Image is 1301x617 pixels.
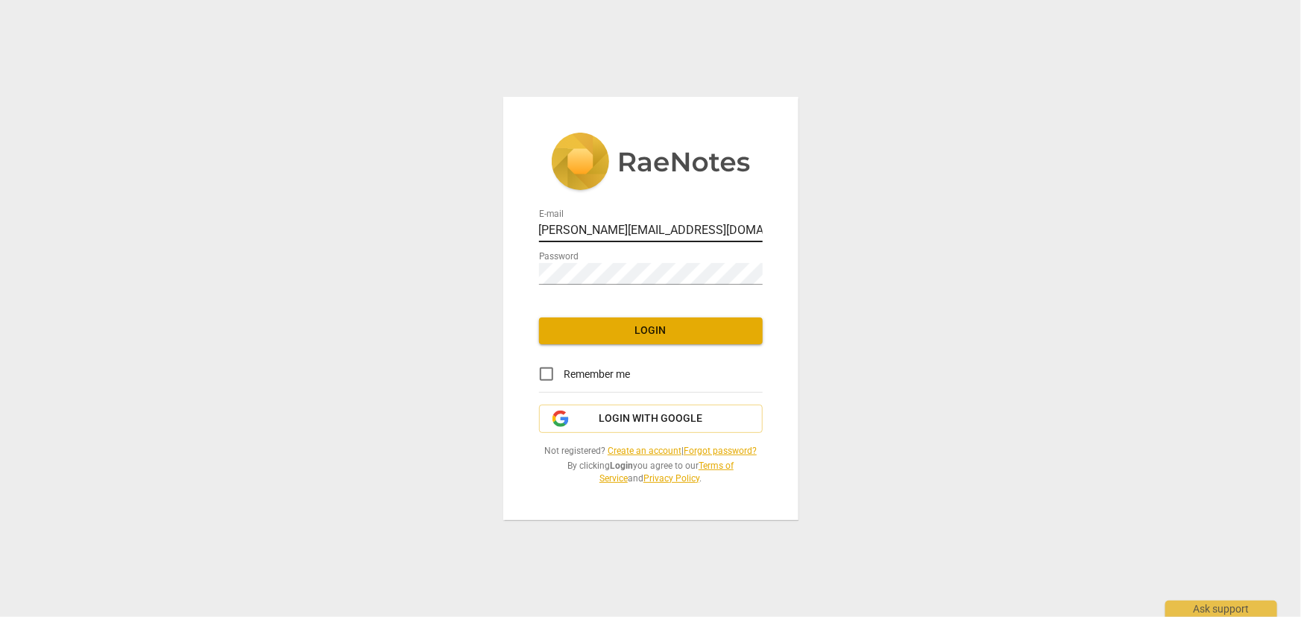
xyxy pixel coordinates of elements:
button: Login with Google [539,405,763,433]
img: 5ac2273c67554f335776073100b6d88f.svg [551,133,751,194]
span: Remember me [564,367,631,382]
div: Ask support [1165,601,1277,617]
span: Login [551,323,751,338]
a: Forgot password? [684,446,757,456]
b: Login [610,461,633,471]
span: Not registered? | [539,445,763,458]
label: E-mail [539,210,564,219]
a: Privacy Policy [643,473,699,484]
label: Password [539,253,579,262]
button: Login [539,317,763,344]
a: Terms of Service [599,461,734,484]
span: By clicking you agree to our and . [539,460,763,484]
span: Login with Google [599,411,702,426]
a: Create an account [608,446,681,456]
